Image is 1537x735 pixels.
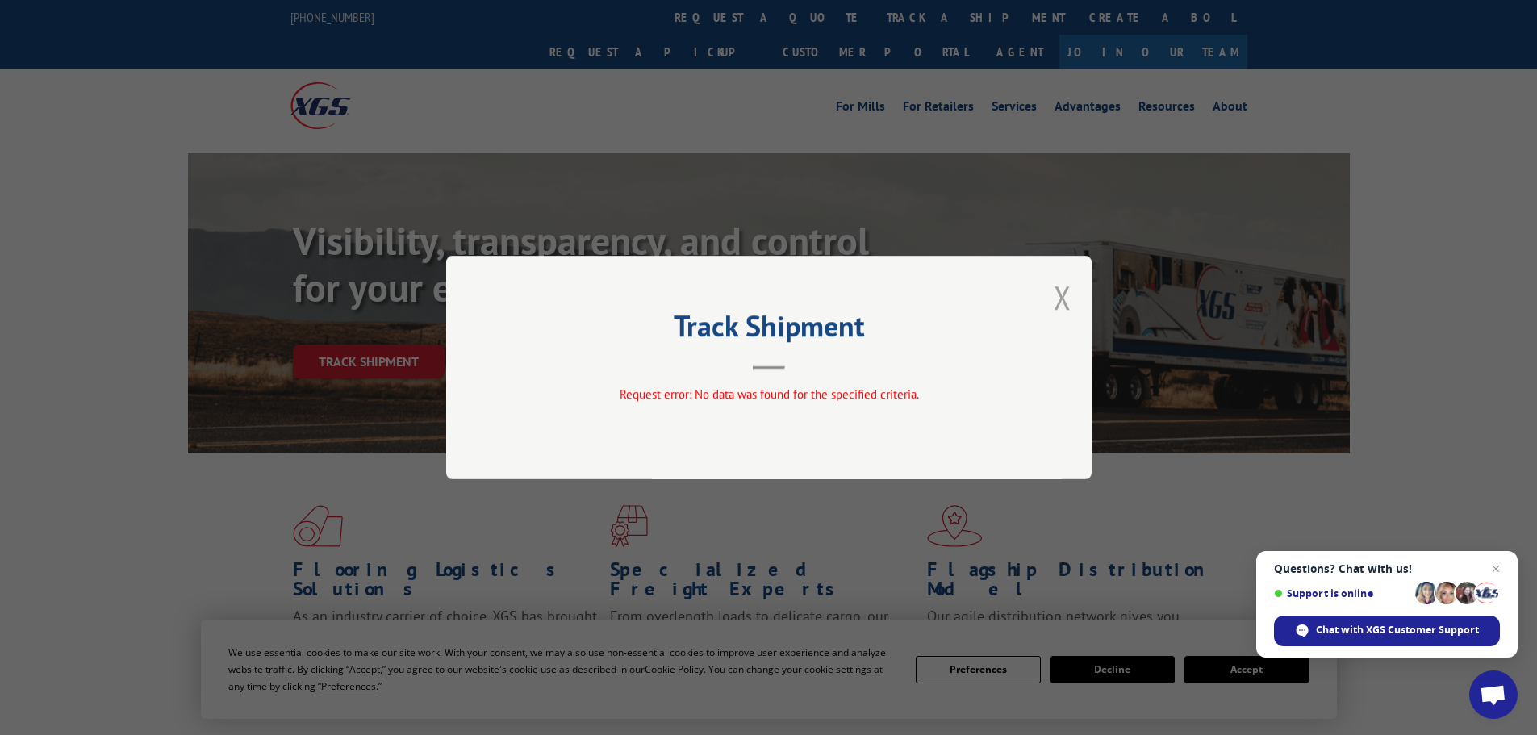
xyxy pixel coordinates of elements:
span: Questions? Chat with us! [1274,562,1500,575]
div: Chat with XGS Customer Support [1274,616,1500,646]
div: Open chat [1469,670,1518,719]
span: Request error: No data was found for the specified criteria. [619,386,918,402]
span: Support is online [1274,587,1410,599]
button: Close modal [1054,276,1071,319]
h2: Track Shipment [527,315,1011,345]
span: Chat with XGS Customer Support [1316,623,1479,637]
span: Close chat [1486,559,1506,578]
